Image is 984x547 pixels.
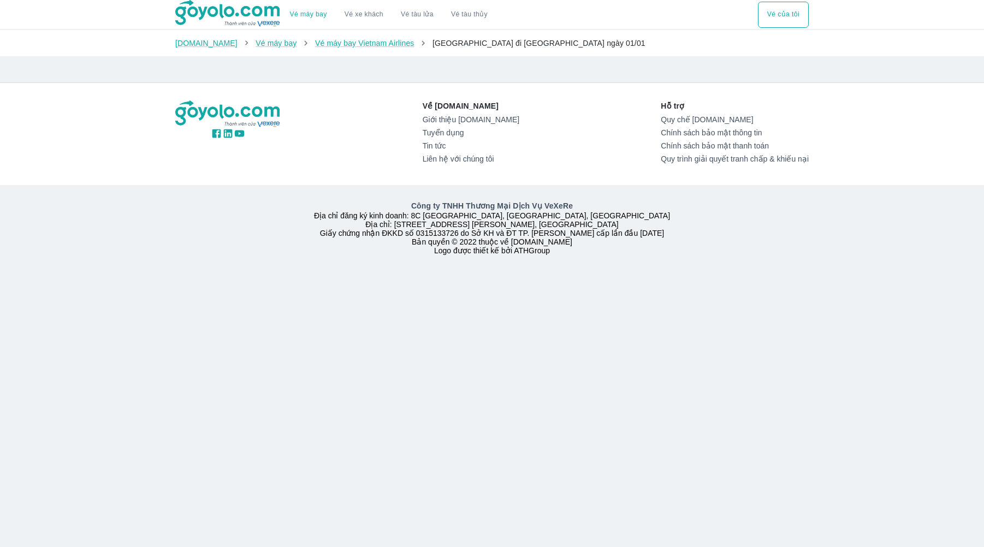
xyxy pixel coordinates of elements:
a: Quy chế [DOMAIN_NAME] [661,115,809,124]
button: Vé tàu thủy [442,2,496,28]
a: Quy trình giải quyết tranh chấp & khiếu nại [661,154,809,163]
a: Vé xe khách [345,10,383,19]
nav: breadcrumb [175,38,809,49]
div: Địa chỉ đăng ký kinh doanh: 8C [GEOGRAPHIC_DATA], [GEOGRAPHIC_DATA], [GEOGRAPHIC_DATA] Địa chỉ: [... [169,200,815,255]
img: logo [175,100,281,128]
p: Công ty TNHH Thương Mại Dịch Vụ VeXeRe [177,200,807,211]
a: Vé tàu lửa [392,2,442,28]
a: Chính sách bảo mật thanh toán [661,141,809,150]
div: choose transportation mode [758,2,809,28]
button: Vé của tôi [758,2,809,28]
a: Vé máy bay [290,10,327,19]
a: Vé máy bay Vietnam Airlines [315,39,414,47]
a: [DOMAIN_NAME] [175,39,238,47]
a: Giới thiệu [DOMAIN_NAME] [423,115,519,124]
a: Chính sách bảo mật thông tin [661,128,809,137]
p: Hỗ trợ [661,100,809,111]
a: Liên hệ với chúng tôi [423,154,519,163]
a: Tin tức [423,141,519,150]
a: Tuyển dụng [423,128,519,137]
div: choose transportation mode [281,2,496,28]
a: Vé máy bay [256,39,297,47]
p: Về [DOMAIN_NAME] [423,100,519,111]
span: [GEOGRAPHIC_DATA] đi [GEOGRAPHIC_DATA] ngày 01/01 [432,39,645,47]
